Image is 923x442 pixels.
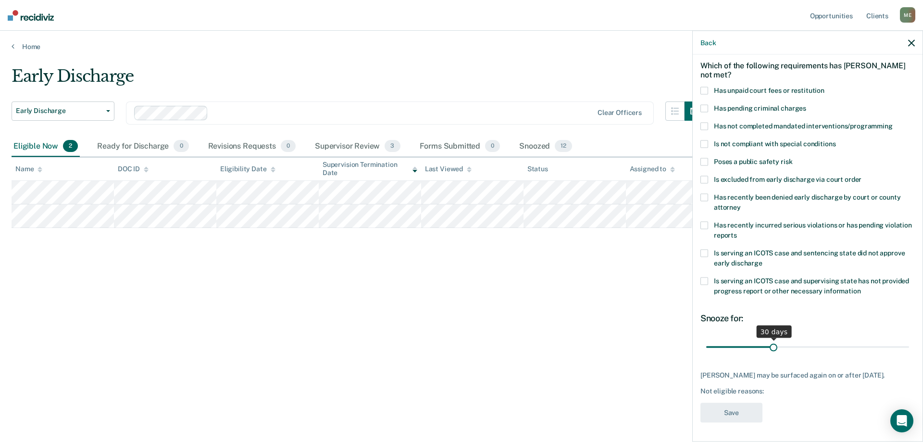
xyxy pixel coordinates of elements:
div: Clear officers [598,109,642,117]
div: Name [15,165,42,173]
span: 3 [385,140,400,152]
span: 0 [174,140,188,152]
div: Early Discharge [12,66,704,94]
div: Supervision Termination Date [323,161,417,177]
span: 0 [281,140,296,152]
span: Early Discharge [16,107,102,115]
span: Is serving an ICOTS case and supervising state has not provided progress report or other necessar... [714,277,909,294]
div: 30 days [757,325,792,338]
div: Last Viewed [425,165,472,173]
div: Snoozed [517,136,574,157]
div: Revisions Requests [206,136,298,157]
div: Snooze for: [700,313,915,323]
div: [PERSON_NAME] may be surfaced again on or after [DATE]. [700,371,915,379]
span: Has unpaid court fees or restitution [714,86,824,94]
div: Eligibility Date [220,165,275,173]
div: Status [527,165,548,173]
span: 0 [485,140,500,152]
span: Is excluded from early discharge via court order [714,175,861,183]
div: M E [900,7,915,23]
button: Back [700,38,716,47]
div: DOC ID [118,165,149,173]
span: Has not completed mandated interventions/programming [714,122,893,129]
div: Forms Submitted [418,136,502,157]
a: Home [12,42,911,51]
div: Open Intercom Messenger [890,409,913,432]
span: 12 [555,140,572,152]
div: Supervisor Review [313,136,402,157]
span: Has pending criminal charges [714,104,806,112]
span: Has recently incurred serious violations or has pending violation reports [714,221,912,239]
span: Poses a public safety risk [714,157,792,165]
div: Not eligible reasons: [700,387,915,395]
span: Is not compliant with special conditions [714,139,836,147]
div: Ready for Discharge [95,136,190,157]
span: Is serving an ICOTS case and sentencing state did not approve early discharge [714,249,905,266]
span: 2 [63,140,78,152]
img: Recidiviz [8,10,54,21]
button: Save [700,403,762,422]
div: Assigned to [630,165,675,173]
span: Has recently been denied early discharge by court or county attorney [714,193,901,211]
div: Eligible Now [12,136,80,157]
div: Which of the following requirements has [PERSON_NAME] not met? [700,53,915,87]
